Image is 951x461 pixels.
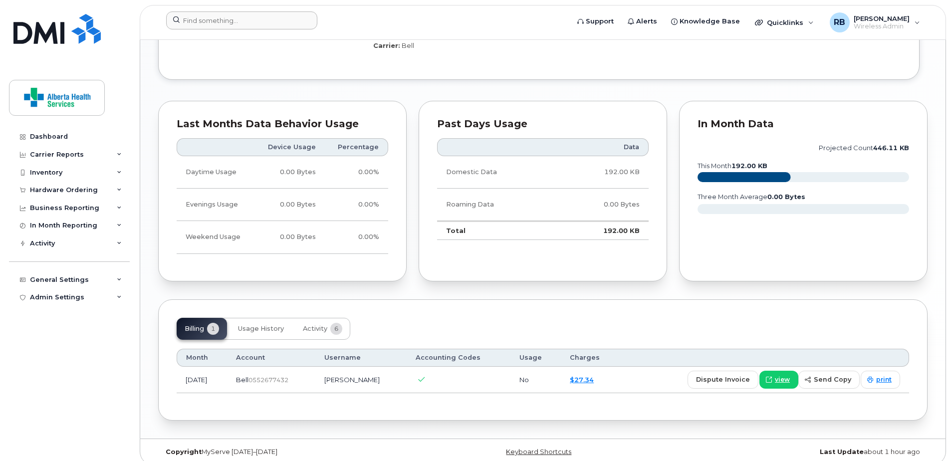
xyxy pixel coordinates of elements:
span: 6 [330,323,342,335]
td: 0.00 Bytes [254,221,325,253]
a: $27.34 [570,376,594,384]
span: Wireless Admin [854,22,910,30]
span: Bell [236,376,248,384]
a: Alerts [621,11,664,31]
td: 0.00% [325,189,388,221]
span: 0552677432 [248,376,288,384]
td: Daytime Usage [177,156,254,189]
tspan: 0.00 Bytes [767,193,805,201]
td: [PERSON_NAME] [315,367,407,393]
a: Keyboard Shortcuts [506,448,571,456]
span: [PERSON_NAME] [854,14,910,22]
text: three month average [697,193,805,201]
strong: Copyright [166,448,202,456]
span: print [876,375,892,384]
span: Support [586,16,614,26]
th: Percentage [325,138,388,156]
span: RB [834,16,845,28]
div: MyServe [DATE]–[DATE] [158,448,415,456]
td: Domestic Data [437,156,555,189]
tr: Weekdays from 6:00pm to 8:00am [177,189,388,221]
th: Accounting Codes [407,349,510,367]
th: Month [177,349,227,367]
th: Account [227,349,315,367]
a: Support [570,11,621,31]
span: send copy [814,375,851,384]
span: Activity [303,325,327,333]
td: 0.00 Bytes [254,156,325,189]
th: Device Usage [254,138,325,156]
tspan: 192.00 KB [731,162,767,170]
input: Find something... [166,11,317,29]
span: Quicklinks [767,18,803,26]
a: view [759,371,798,389]
span: Knowledge Base [680,16,740,26]
div: Past Days Usage [437,119,649,129]
span: Alerts [636,16,657,26]
strong: Last Update [820,448,864,456]
td: No [510,367,561,393]
td: 0.00 Bytes [254,189,325,221]
span: Bell [402,41,414,49]
tspan: 446.11 KB [873,144,909,152]
button: dispute invoice [688,371,758,389]
th: Charges [561,349,621,367]
div: Last Months Data Behavior Usage [177,119,388,129]
div: In Month Data [698,119,909,129]
span: Usage History [238,325,284,333]
th: Usage [510,349,561,367]
label: Carrier: [373,41,400,50]
text: this month [697,162,767,170]
a: Knowledge Base [664,11,747,31]
span: view [775,375,790,384]
td: Total [437,221,555,240]
td: 0.00% [325,221,388,253]
td: 192.00 KB [555,221,649,240]
div: about 1 hour ago [671,448,928,456]
td: [DATE] [177,367,227,393]
span: dispute invoice [696,375,750,384]
td: Weekend Usage [177,221,254,253]
button: send copy [798,371,860,389]
td: 192.00 KB [555,156,649,189]
td: Evenings Usage [177,189,254,221]
td: Roaming Data [437,189,555,221]
text: projected count [819,144,909,152]
div: Quicklinks [748,12,821,32]
td: 0.00 Bytes [555,189,649,221]
a: print [861,371,900,389]
td: 0.00% [325,156,388,189]
tr: Friday from 6:00pm to Monday 8:00am [177,221,388,253]
div: Ryan Ballesteros [823,12,927,32]
th: Data [555,138,649,156]
th: Username [315,349,407,367]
